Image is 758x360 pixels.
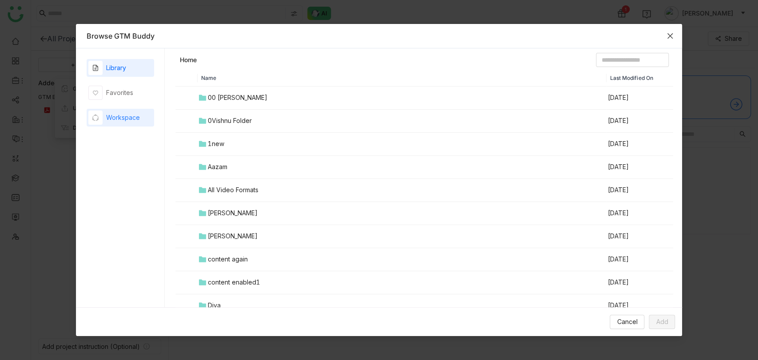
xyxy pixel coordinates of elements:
div: content enabled1 [208,277,260,287]
td: [DATE] [607,110,673,133]
td: [DATE] [607,271,673,294]
div: All Video Formats [208,185,258,195]
div: Diya [208,301,221,310]
td: [DATE] [607,202,673,225]
div: content again [208,254,248,264]
td: [DATE] [607,133,673,156]
a: Home [180,55,197,64]
span: Cancel [617,317,637,327]
th: Name [198,71,607,87]
button: Cancel [610,315,644,329]
div: Aazam [208,162,227,172]
td: [DATE] [607,248,673,271]
div: [PERSON_NAME] [208,231,258,241]
div: [PERSON_NAME] [208,208,258,218]
div: Library [106,63,126,73]
div: Browse GTM Buddy [87,31,672,41]
button: Add [649,315,675,329]
button: Close [658,24,682,48]
div: 00 [PERSON_NAME] [208,93,267,103]
td: [DATE] [607,87,673,110]
td: [DATE] [607,225,673,248]
div: Workspace [106,113,140,123]
div: 1new [208,139,224,149]
td: [DATE] [607,156,673,179]
td: [DATE] [607,294,673,317]
th: Last Modified On [607,71,673,87]
div: Favorites [106,88,133,98]
td: [DATE] [607,179,673,202]
div: 0Vishnu Folder [208,116,252,126]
